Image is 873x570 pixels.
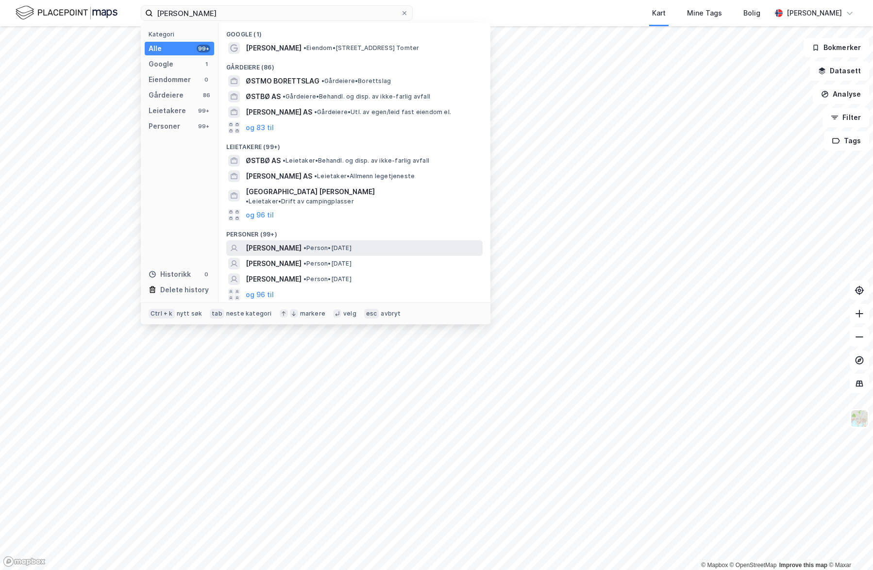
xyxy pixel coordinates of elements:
div: Kategori [149,31,214,38]
div: Mine Tags [687,7,722,19]
div: Leietakere [149,105,186,117]
div: 86 [202,91,210,99]
div: Personer [149,120,180,132]
div: avbryt [381,310,401,318]
div: Leietakere (99+) [218,135,490,153]
span: [PERSON_NAME] [246,42,302,54]
div: tab [210,309,224,319]
div: 1 [202,60,210,68]
iframe: Chat Widget [824,523,873,570]
div: 99+ [197,107,210,115]
span: • [303,275,306,283]
div: 0 [202,270,210,278]
span: Leietaker • Drift av campingplasser [246,198,354,205]
span: [GEOGRAPHIC_DATA] [PERSON_NAME] [246,186,375,198]
span: [PERSON_NAME] [246,273,302,285]
span: ØSTBØ AS [246,155,281,167]
a: Mapbox homepage [3,556,46,567]
div: velg [343,310,356,318]
div: 99+ [197,45,210,52]
div: markere [300,310,325,318]
span: • [246,198,249,205]
span: Person • [DATE] [303,244,352,252]
div: Kontrollprogram for chat [824,523,873,570]
div: Bolig [743,7,760,19]
span: • [283,157,285,164]
a: Mapbox [701,562,728,569]
img: Z [850,409,869,428]
button: Bokmerker [804,38,869,57]
div: nytt søk [177,310,202,318]
button: Filter [823,108,869,127]
button: Tags [824,131,869,151]
span: Leietaker • Allmenn legetjeneste [314,172,415,180]
span: • [321,77,324,84]
button: og 83 til [246,122,274,134]
span: ØSTMO BORETTSLAG [246,75,319,87]
div: neste kategori [226,310,272,318]
span: [PERSON_NAME] AS [246,106,312,118]
span: • [303,244,306,251]
span: • [314,108,317,116]
div: Personer (99+) [218,223,490,240]
span: Leietaker • Behandl. og disp. av ikke-farlig avfall [283,157,429,165]
div: 99+ [197,122,210,130]
div: Google (1) [218,23,490,40]
div: Gårdeiere (86) [218,56,490,73]
span: ØSTBØ AS [246,91,281,102]
span: [PERSON_NAME] [246,242,302,254]
button: og 96 til [246,209,274,221]
span: • [314,172,317,180]
span: • [283,93,285,100]
span: • [303,260,306,267]
div: Eiendommer [149,74,191,85]
span: [PERSON_NAME] [246,258,302,269]
div: Ctrl + k [149,309,175,319]
button: og 96 til [246,289,274,301]
div: Delete history [160,284,209,296]
span: Person • [DATE] [303,275,352,283]
button: Datasett [810,61,869,81]
span: Gårdeiere • Behandl. og disp. av ikke-farlig avfall [283,93,430,101]
span: Person • [DATE] [303,260,352,268]
span: [PERSON_NAME] AS [246,170,312,182]
div: 0 [202,76,210,84]
span: Eiendom • [STREET_ADDRESS] Tomter [303,44,419,52]
a: OpenStreetMap [730,562,777,569]
span: Gårdeiere • Borettslag [321,77,391,85]
button: Analyse [813,84,869,104]
input: Søk på adresse, matrikkel, gårdeiere, leietakere eller personer [153,6,401,20]
div: Alle [149,43,162,54]
a: Improve this map [779,562,827,569]
img: logo.f888ab2527a4732fd821a326f86c7f29.svg [16,4,118,21]
div: Gårdeiere [149,89,184,101]
div: [PERSON_NAME] [787,7,842,19]
div: Historikk [149,268,191,280]
div: Google [149,58,173,70]
span: Gårdeiere • Utl. av egen/leid fast eiendom el. [314,108,451,116]
div: esc [364,309,379,319]
div: Kart [652,7,666,19]
span: • [303,44,306,51]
